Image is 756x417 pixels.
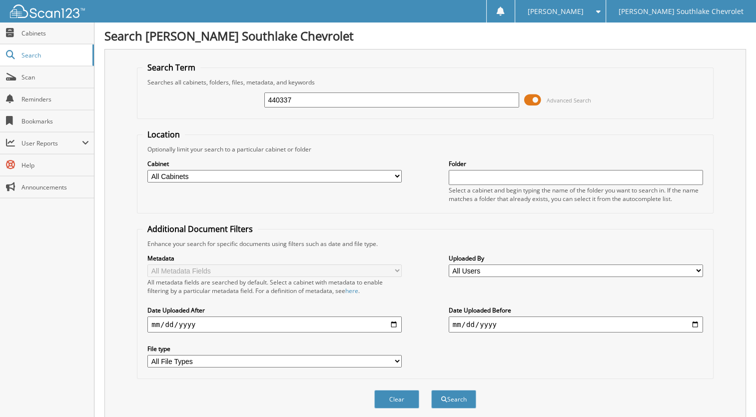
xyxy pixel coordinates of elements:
span: Advanced Search [547,96,591,104]
span: Scan [21,73,89,81]
div: Optionally limit your search to a particular cabinet or folder [142,145,708,153]
span: Cabinets [21,29,89,37]
span: [PERSON_NAME] [528,8,584,14]
legend: Search Term [142,62,200,73]
span: Search [21,51,87,59]
div: All metadata fields are searched by default. Select a cabinet with metadata to enable filtering b... [147,278,402,295]
span: Announcements [21,183,89,191]
input: start [147,316,402,332]
label: Date Uploaded Before [449,306,703,314]
span: Help [21,161,89,169]
iframe: Chat Widget [706,369,756,417]
legend: Location [142,129,185,140]
img: scan123-logo-white.svg [10,4,85,18]
span: Bookmarks [21,117,89,125]
div: Searches all cabinets, folders, files, metadata, and keywords [142,78,708,86]
button: Clear [374,390,419,408]
label: File type [147,344,402,353]
input: end [449,316,703,332]
legend: Additional Document Filters [142,223,258,234]
a: here [345,286,358,295]
label: Uploaded By [449,254,703,262]
label: Folder [449,159,703,168]
span: User Reports [21,139,82,147]
button: Search [431,390,476,408]
span: [PERSON_NAME] Southlake Chevrolet [619,8,744,14]
div: Select a cabinet and begin typing the name of the folder you want to search in. If the name match... [449,186,703,203]
div: Enhance your search for specific documents using filters such as date and file type. [142,239,708,248]
label: Date Uploaded After [147,306,402,314]
span: Reminders [21,95,89,103]
h1: Search [PERSON_NAME] Southlake Chevrolet [104,27,746,44]
label: Cabinet [147,159,402,168]
label: Metadata [147,254,402,262]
